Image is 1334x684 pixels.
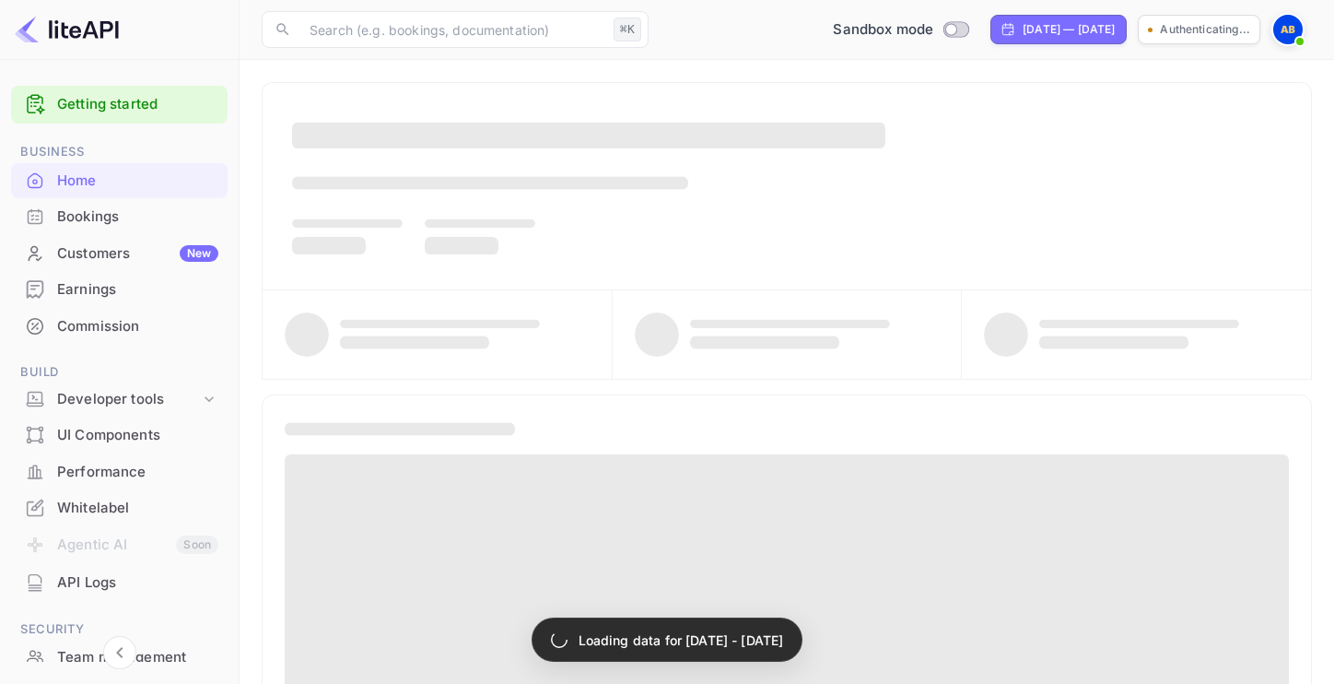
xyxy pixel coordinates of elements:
[57,94,218,115] a: Getting started
[57,647,218,668] div: Team management
[57,316,218,337] div: Commission
[11,199,228,235] div: Bookings
[57,171,218,192] div: Home
[614,18,641,41] div: ⌘K
[11,142,228,162] span: Business
[11,454,228,490] div: Performance
[57,243,218,265] div: Customers
[11,199,228,233] a: Bookings
[1160,21,1250,38] p: Authenticating...
[11,490,228,525] a: Whitelabel
[11,418,228,452] a: UI Components
[11,272,228,308] div: Earnings
[11,272,228,306] a: Earnings
[11,490,228,526] div: Whitelabel
[990,15,1127,44] div: Click to change the date range period
[57,498,218,519] div: Whitelabel
[11,362,228,383] span: Build
[298,11,606,48] input: Search (e.g. bookings, documentation)
[825,19,976,41] div: Switch to Production mode
[11,309,228,345] div: Commission
[1273,15,1303,44] img: Abdellah Benomar
[11,565,228,601] div: API Logs
[11,640,228,674] a: Team management
[11,418,228,454] div: UI Components
[57,389,200,410] div: Developer tools
[11,236,228,272] div: CustomersNew
[11,619,228,640] span: Security
[579,631,784,650] p: Loading data for [DATE] - [DATE]
[57,206,218,228] div: Bookings
[180,245,218,262] div: New
[11,309,228,343] a: Commission
[1023,21,1115,38] div: [DATE] — [DATE]
[57,425,218,446] div: UI Components
[103,636,136,669] button: Collapse navigation
[57,572,218,594] div: API Logs
[57,279,218,301] div: Earnings
[15,15,119,44] img: LiteAPI logo
[11,163,228,199] div: Home
[57,462,218,483] div: Performance
[11,236,228,270] a: CustomersNew
[11,383,228,416] div: Developer tools
[11,640,228,676] div: Team management
[11,454,228,489] a: Performance
[11,86,228,124] div: Getting started
[11,565,228,599] a: API Logs
[11,163,228,197] a: Home
[833,19,933,41] span: Sandbox mode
